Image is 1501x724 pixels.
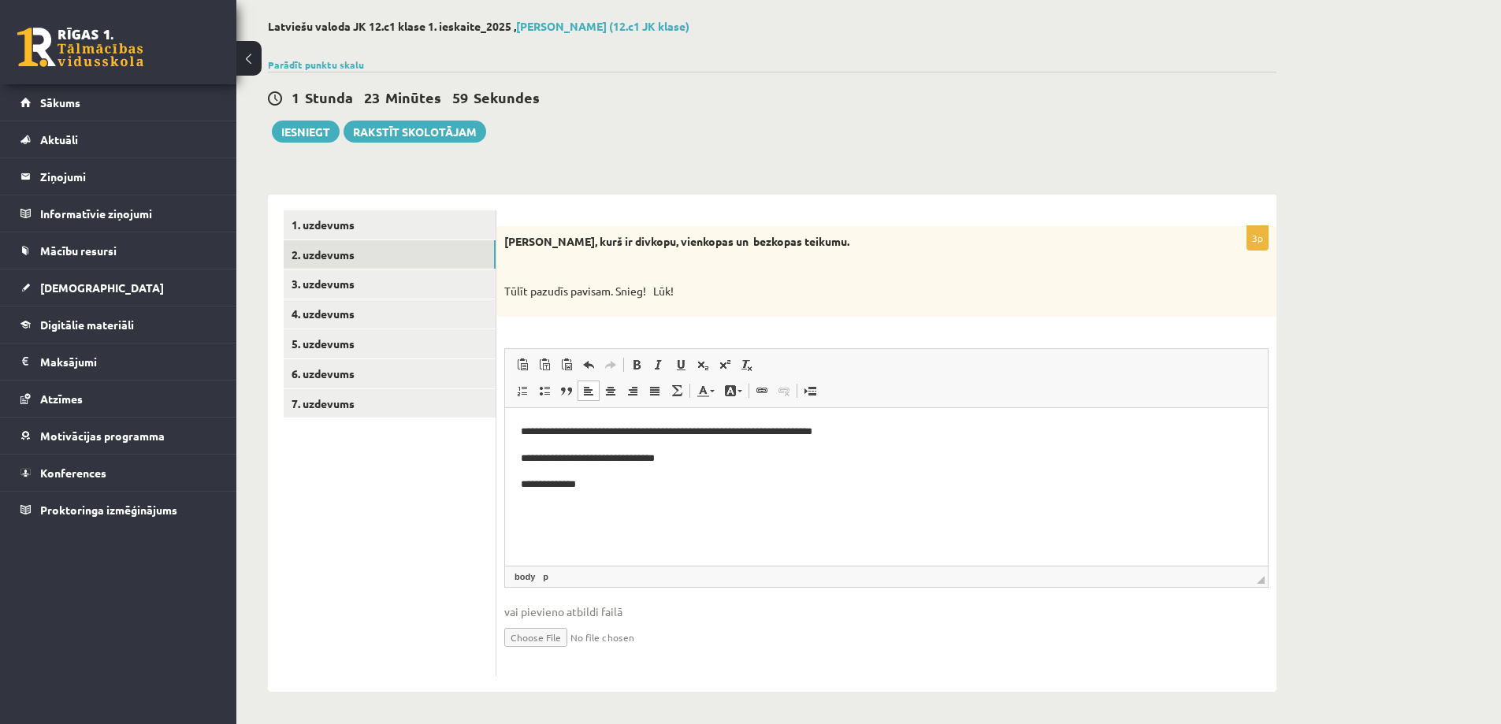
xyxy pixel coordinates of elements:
[284,269,496,299] a: 3. uzdevums
[284,359,496,388] a: 6. uzdevums
[20,381,217,417] a: Atzīmes
[20,269,217,306] a: [DEMOGRAPHIC_DATA]
[692,355,714,375] a: Apakšraksts
[736,355,758,375] a: Noņemt stilus
[516,19,689,33] a: [PERSON_NAME] (12.c1 JK klase)
[504,234,849,248] strong: [PERSON_NAME], kurš ir divkopu, vienkopas un bezkopas teikumu.
[20,418,217,454] a: Motivācijas programma
[799,381,821,401] a: Ievietot lapas pārtraukumu drukai
[284,389,496,418] a: 7. uzdevums
[1246,225,1269,251] p: 3p
[284,299,496,329] a: 4. uzdevums
[40,280,164,295] span: [DEMOGRAPHIC_DATA]
[714,355,736,375] a: Augšraksts
[622,381,644,401] a: Izlīdzināt pa labi
[533,381,555,401] a: Ievietot/noņemt sarakstu ar aizzīmēm
[292,88,299,106] span: 1
[511,355,533,375] a: Ielīmēt (vadīšanas taustiņš+V)
[692,381,719,401] a: Teksta krāsa
[40,158,217,195] legend: Ziņojumi
[40,95,80,110] span: Sākums
[40,132,78,147] span: Aktuāli
[284,329,496,358] a: 5. uzdevums
[504,284,1190,299] p: Tūlīt pazudīs pavisam. Snieg! Lūk!
[578,355,600,375] a: Atcelt (vadīšanas taustiņš+Z)
[626,355,648,375] a: Treknraksts (vadīšanas taustiņš+B)
[666,381,688,401] a: Math
[20,232,217,269] a: Mācību resursi
[40,243,117,258] span: Mācību resursi
[670,355,692,375] a: Pasvītrojums (vadīšanas taustiņš+U)
[533,355,555,375] a: Ievietot kā vienkāršu tekstu (vadīšanas taustiņš+pārslēgšanas taustiņš+V)
[20,306,217,343] a: Digitālie materiāli
[452,88,468,106] span: 59
[600,381,622,401] a: Centrēti
[751,381,773,401] a: Saite (vadīšanas taustiņš+K)
[511,570,538,584] a: body elements
[555,381,578,401] a: Bloka citāts
[20,455,217,491] a: Konferences
[268,20,1276,33] h2: Latviešu valoda JK 12.c1 klase 1. ieskaite_2025 ,
[40,466,106,480] span: Konferences
[600,355,622,375] a: Atkārtot (vadīšanas taustiņš+Y)
[504,603,1269,620] span: vai pievieno atbildi failā
[284,210,496,239] a: 1. uzdevums
[540,570,552,584] a: p elements
[474,88,540,106] span: Sekundes
[40,343,217,380] legend: Maksājumi
[511,381,533,401] a: Ievietot/noņemt numurētu sarakstu
[644,381,666,401] a: Izlīdzināt malas
[40,503,177,517] span: Proktoringa izmēģinājums
[719,381,747,401] a: Fona krāsa
[505,408,1268,566] iframe: Bagātinātā teksta redaktors, wiswyg-editor-user-answer-47025000010340
[40,392,83,406] span: Atzīmes
[40,429,165,443] span: Motivācijas programma
[20,343,217,380] a: Maksājumi
[385,88,441,106] span: Minūtes
[344,121,486,143] a: Rakstīt skolotājam
[20,121,217,158] a: Aktuāli
[305,88,353,106] span: Stunda
[40,195,217,232] legend: Informatīvie ziņojumi
[272,121,340,143] button: Iesniegt
[648,355,670,375] a: Slīpraksts (vadīšanas taustiņš+I)
[284,240,496,269] a: 2. uzdevums
[268,58,364,71] a: Parādīt punktu skalu
[773,381,795,401] a: Atsaistīt
[17,28,143,67] a: Rīgas 1. Tālmācības vidusskola
[20,492,217,528] a: Proktoringa izmēģinājums
[364,88,380,106] span: 23
[1257,576,1265,584] span: Mērogot
[20,195,217,232] a: Informatīvie ziņojumi
[555,355,578,375] a: Ievietot no Worda
[20,84,217,121] a: Sākums
[578,381,600,401] a: Izlīdzināt pa kreisi
[20,158,217,195] a: Ziņojumi
[40,317,134,332] span: Digitālie materiāli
